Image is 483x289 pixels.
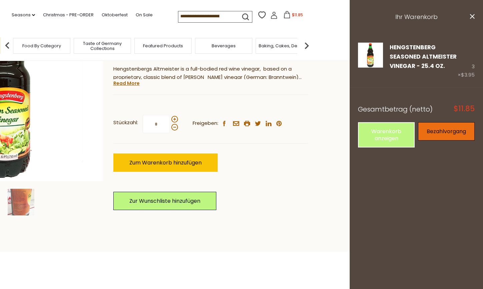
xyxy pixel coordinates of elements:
a: Read More [113,80,140,87]
img: Hengstenberg Seasoned Altmeister Vinegar [358,43,383,68]
input: Stückzahl: [143,115,170,133]
img: Hengstenberg Seasoned Altmeister Vinegar [8,189,34,215]
a: On Sale [136,11,153,19]
a: Zur Wunschliste hinzufügen [113,192,216,210]
div: 3 × [458,43,475,80]
a: Food By Category [22,43,61,48]
a: Bezahlvorgang [418,122,475,141]
button: $11.85 [279,11,307,21]
img: previous arrow [1,39,14,52]
a: Hengstenberg Seasoned Altmeister Vinegar - 25.4 oz. [390,43,457,70]
button: Zum Warenkorb hinzufügen [113,153,218,172]
strong: Stückzahl: [113,119,138,127]
a: Taste of Germany Collections [76,41,129,51]
span: $11.85 [454,105,475,113]
a: Featured Products [143,43,183,48]
span: Gesamtbetrag (netto) [358,105,433,114]
span: Freigeben: [193,119,218,128]
img: next arrow [300,39,313,52]
a: Christmas - PRE-ORDER [43,11,94,19]
a: Seasons [12,11,35,19]
p: Hengstenbergs Altmeister is a full-bodied red wine vinegar, based on a proprietary, classic blend... [113,65,308,82]
span: Zum Warenkorb hinzufügen [129,159,202,166]
a: Hengstenberg Seasoned Altmeister Vinegar [358,43,383,80]
a: Baking, Cakes, Desserts [259,43,310,48]
a: Beverages [212,43,236,48]
a: Warenkorb anzeigen [358,122,415,147]
span: $11.85 [292,12,303,18]
span: $3.95 [461,71,475,78]
a: Oktoberfest [102,11,128,19]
